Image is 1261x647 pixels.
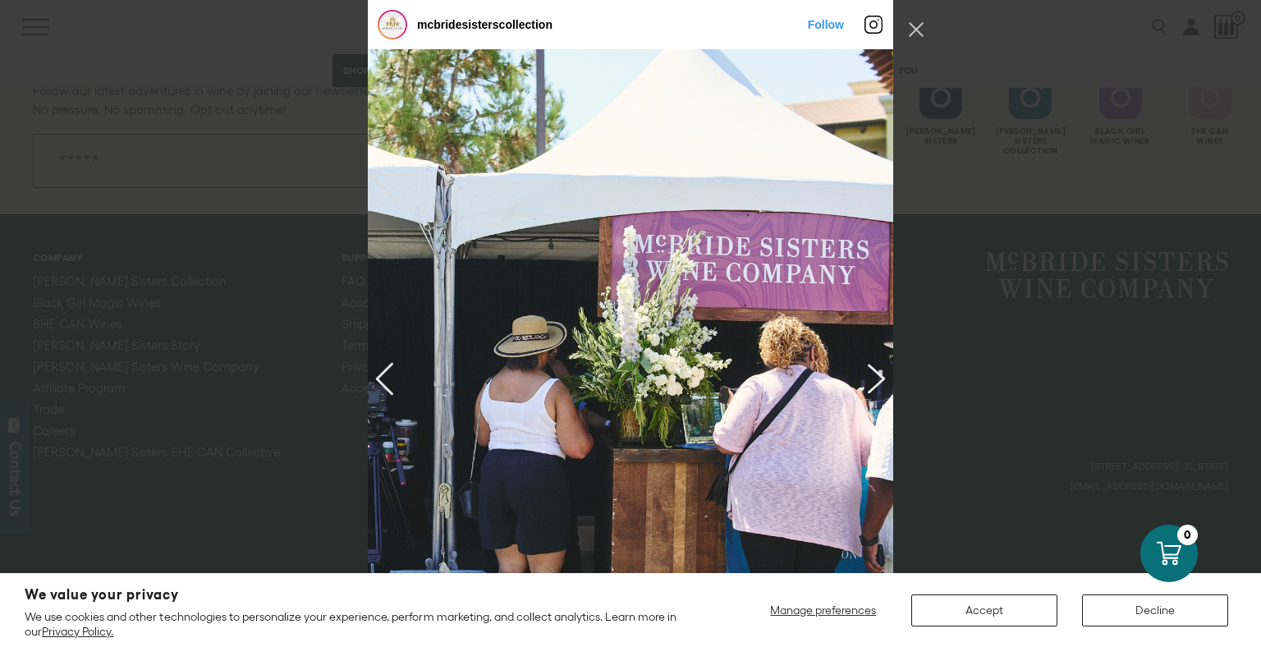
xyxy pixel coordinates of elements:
button: Accept [911,594,1057,626]
button: Manage preferences [760,594,887,626]
span: Manage preferences [770,603,876,617]
button: Close Instagram Feed Popup [903,16,929,43]
button: Next image [378,361,397,394]
a: Follow [808,18,844,31]
a: Privacy Policy. [42,625,113,638]
p: We use cookies and other technologies to personalize your experience, perform marketing, and coll... [25,609,699,639]
div: 0 [1177,525,1198,545]
button: Previous image [864,363,883,392]
a: mcbridesisterscollection [417,18,553,31]
button: Decline [1082,594,1228,626]
h2: We value your privacy [25,588,699,602]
